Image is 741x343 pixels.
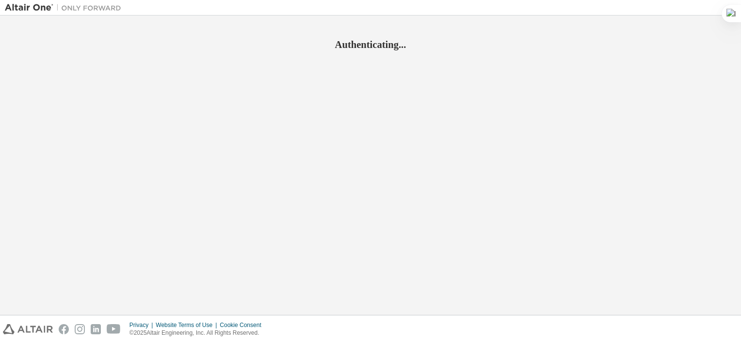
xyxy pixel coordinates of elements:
[129,321,156,329] div: Privacy
[5,3,126,13] img: Altair One
[107,324,121,334] img: youtube.svg
[5,38,736,51] h2: Authenticating...
[220,321,267,329] div: Cookie Consent
[156,321,220,329] div: Website Terms of Use
[59,324,69,334] img: facebook.svg
[129,329,267,337] p: © 2025 Altair Engineering, Inc. All Rights Reserved.
[3,324,53,334] img: altair_logo.svg
[75,324,85,334] img: instagram.svg
[91,324,101,334] img: linkedin.svg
